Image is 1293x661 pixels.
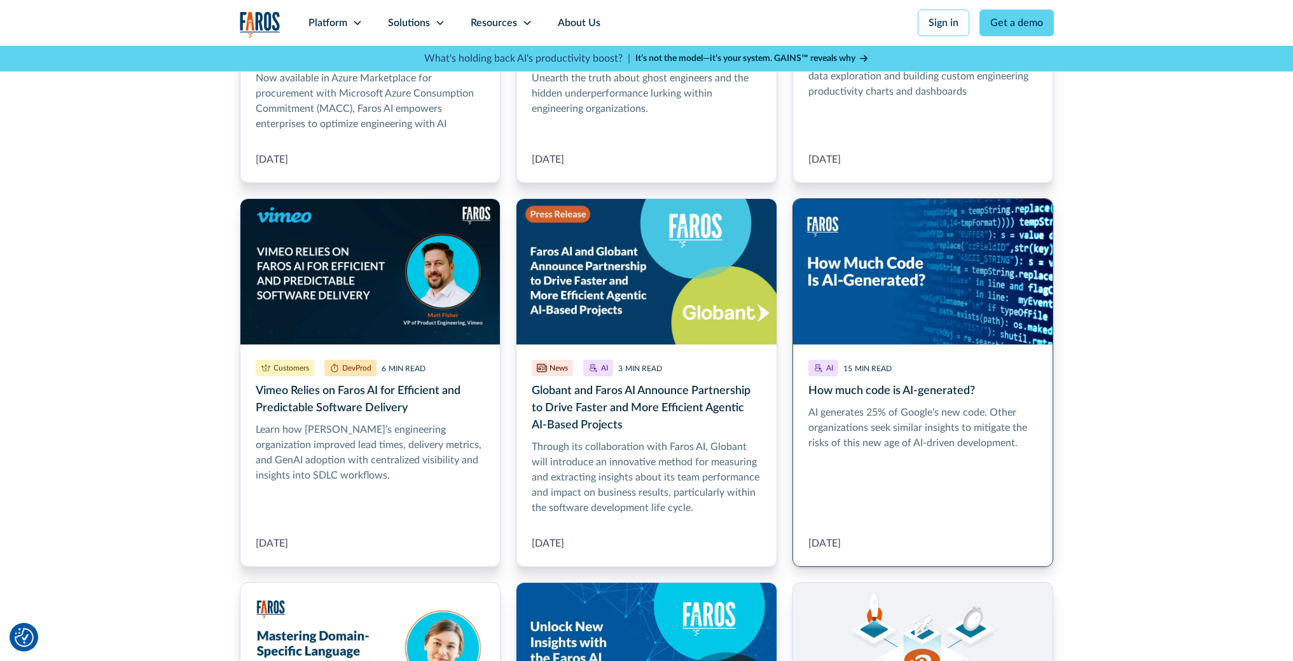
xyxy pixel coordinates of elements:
p: What's holding back AI's productivity boost? | [424,51,630,66]
img: Logo of the analytics and reporting company Faros. [240,11,280,37]
a: It’s not the model—it’s your system. GAINS™ reveals why [635,52,869,65]
div: Solutions [388,15,430,31]
a: Get a demo [979,10,1054,36]
a: Globant and Faros AI Announce Partnership to Drive Faster and More Efficient Agentic AI-Based Pro... [516,198,777,568]
strong: It’s not the model—it’s your system. GAINS™ reveals why [635,54,855,63]
img: Revisit consent button [15,628,34,647]
button: Cookie Settings [15,628,34,647]
a: How much code is AI-generated? [792,198,1054,568]
div: Resources [471,15,517,31]
a: Sign in [918,10,969,36]
a: home [240,11,280,37]
a: Vimeo Relies on Faros AI for Efficient and Predictable Software Delivery [240,198,501,568]
div: Platform [308,15,347,31]
img: Image featuring a press release announcement with the text: 'Faros AI and Globant Announce Partne... [516,199,777,345]
img: On a blue background, the Vimeo and Faros AI logos appear with the text "Vimeo relies on Faros AI... [240,199,501,345]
